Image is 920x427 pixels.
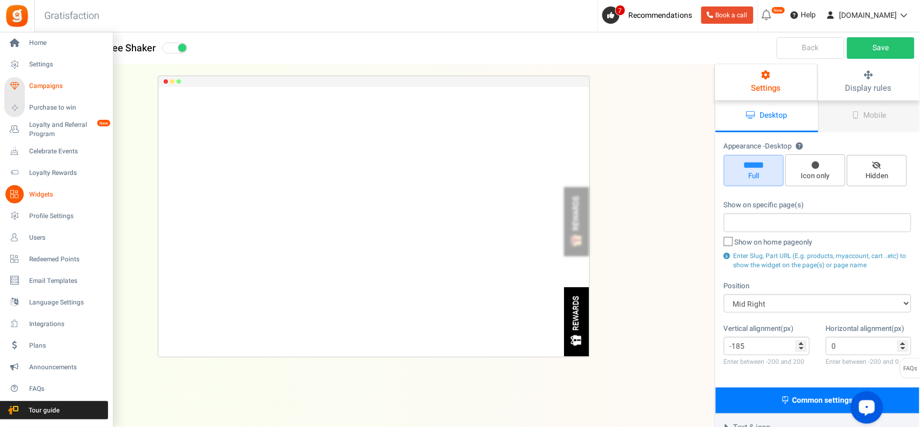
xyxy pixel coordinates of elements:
[845,82,891,94] span: Display rules
[724,357,810,367] div: Enter between -200 and 200
[800,238,812,248] span: only
[798,10,816,21] span: Help
[29,60,105,69] span: Settings
[4,207,108,225] a: Profile Settings
[4,164,108,182] a: Loyalty Rewards
[4,315,108,333] a: Integrations
[29,212,105,221] span: Profile Settings
[29,147,105,156] span: Celebrate Events
[602,6,697,24] a: 7 Recommendations
[4,272,108,290] a: Email Templates
[4,77,108,96] a: Campaigns
[777,37,844,59] a: Back
[734,251,906,270] span: Enter Slug, Part URL (E.g. products, myaccount, cart ..etc) to show the widget on the page(s) or ...
[847,37,915,59] a: Save
[4,358,108,376] a: Announcements
[4,34,108,52] a: Home
[735,238,812,248] span: Show on home page
[751,82,781,94] span: Settings
[4,336,108,355] a: Plans
[826,357,912,367] div: Enter between -200 and 0
[569,334,583,348] img: gift_box.png
[716,100,818,132] a: Desktop
[787,6,821,24] a: Help
[615,5,626,16] span: 7
[97,119,111,127] em: New
[29,320,105,329] span: Integrations
[4,142,108,160] a: Celebrate Events
[793,395,853,406] span: Common settings
[4,56,108,74] a: Settings
[629,10,693,21] span: Recommendations
[826,324,905,334] label: Horizontal alignment(px)
[724,200,804,211] label: Show on specific page(s)
[903,358,918,379] span: FAQs
[29,168,105,178] span: Loyalty Rewards
[162,42,189,53] div: Widget activated
[81,41,156,56] span: - Get Free Shaker
[765,141,792,152] span: Desktop
[4,228,108,247] a: Users
[29,363,105,372] span: Announcements
[724,141,803,152] label: Appearance -
[724,324,794,334] label: Vertical alignment(px)
[29,38,105,48] span: Home
[4,99,108,117] a: Purchase to win
[29,190,105,199] span: Widgets
[4,185,108,204] a: Widgets
[32,5,111,27] h3: Gratisfaction
[29,103,105,112] span: Purchase to win
[29,384,105,394] span: FAQs
[852,171,902,181] span: Hidden
[790,171,841,181] span: Icon only
[771,6,785,14] em: New
[29,255,105,264] span: Redeemed Points
[864,110,887,121] span: Mobile
[701,6,754,24] a: Book a call
[840,10,897,21] span: [DOMAIN_NAME]
[760,110,788,121] span: Desktop
[4,293,108,311] a: Language Settings
[29,341,105,350] span: Plans
[724,281,750,292] label: Position
[796,143,803,150] button: Appearance -Desktop
[35,38,715,59] h1: Widgets
[29,82,105,91] span: Campaigns
[29,298,105,307] span: Language Settings
[4,120,108,139] a: Loyalty and Referral Program New
[5,406,80,415] span: Tour guide
[4,379,108,398] a: FAQs
[29,233,105,242] span: Users
[572,296,581,331] div: REWARDS
[4,250,108,268] a: Redeemed Points
[29,120,108,139] span: Loyalty and Referral Program
[5,4,29,28] img: Gratisfaction
[29,276,105,286] span: Email Templates
[729,171,779,181] span: Full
